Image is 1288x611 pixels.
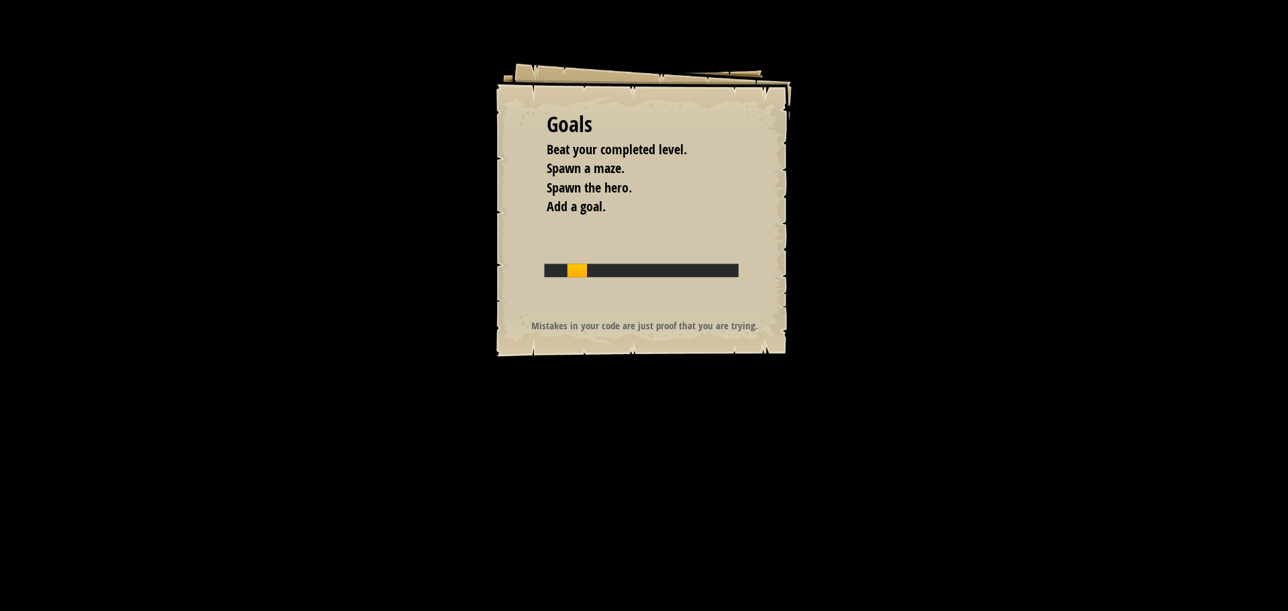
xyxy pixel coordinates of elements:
[547,159,625,177] span: Spawn a maze.
[531,319,758,333] strong: Mistakes in your code are just proof that you are trying.
[547,197,606,215] span: Add a goal.
[530,197,738,217] li: Add a goal.
[530,140,738,160] li: Beat your completed level.
[547,140,687,158] span: Beat your completed level.
[530,159,738,178] li: Spawn a maze.
[530,178,738,198] li: Spawn the hero.
[547,109,741,140] div: Goals
[547,178,632,197] span: Spawn the hero.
